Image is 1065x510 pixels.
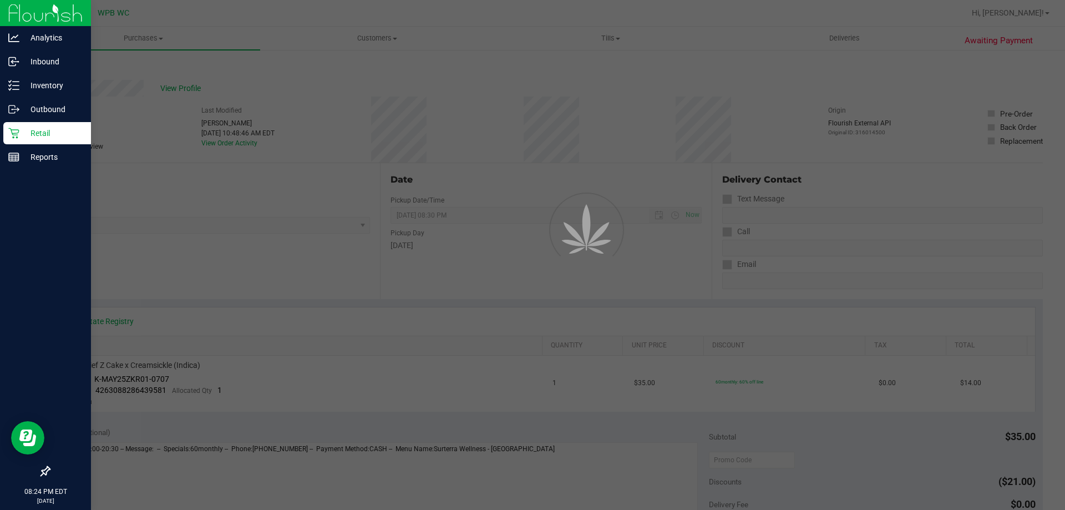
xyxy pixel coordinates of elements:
[8,152,19,163] inline-svg: Reports
[8,32,19,43] inline-svg: Analytics
[19,103,86,116] p: Outbound
[5,487,86,497] p: 08:24 PM EDT
[8,104,19,115] inline-svg: Outbound
[8,128,19,139] inline-svg: Retail
[19,79,86,92] p: Inventory
[19,55,86,68] p: Inbound
[8,80,19,91] inline-svg: Inventory
[19,127,86,140] p: Retail
[5,497,86,505] p: [DATE]
[8,56,19,67] inline-svg: Inbound
[19,31,86,44] p: Analytics
[11,421,44,455] iframe: Resource center
[19,150,86,164] p: Reports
